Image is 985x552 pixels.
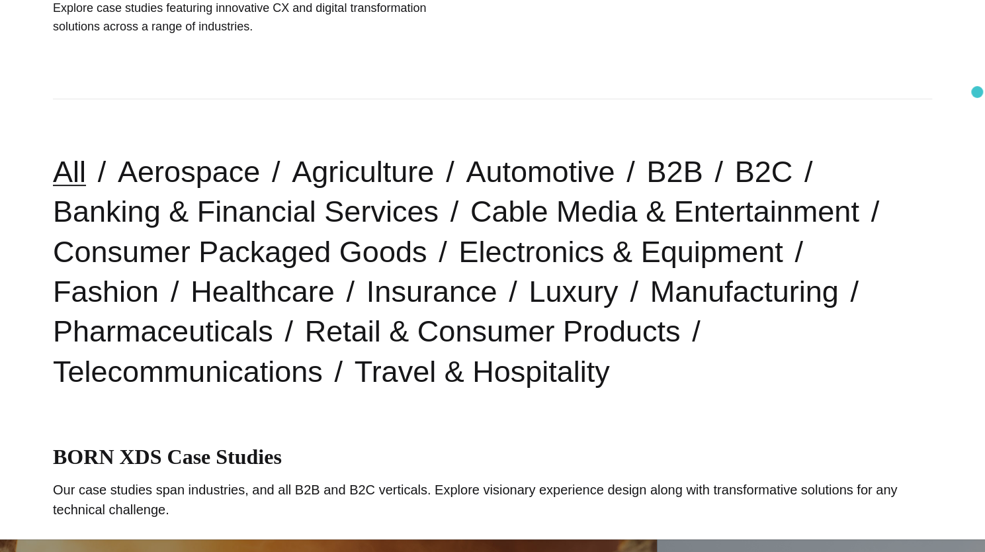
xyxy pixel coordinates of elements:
[734,155,792,189] a: B2C
[53,195,439,228] a: Banking & Financial Services
[53,355,323,389] a: Telecommunications
[458,235,783,269] a: Electronics & Equipment
[53,155,86,189] a: All
[191,275,335,308] a: Healthcare
[366,275,497,308] a: Insurance
[118,155,260,189] a: Aerospace
[529,275,618,308] a: Luxury
[53,314,273,348] a: Pharmaceuticals
[355,355,610,389] a: Travel & Hospitality
[292,155,434,189] a: Agriculture
[646,155,703,189] a: B2B
[53,275,159,308] a: Fashion
[53,235,427,269] a: Consumer Packaged Goods
[470,195,859,228] a: Cable Media & Entertainment
[466,155,615,189] a: Automotive
[53,480,932,520] p: Our case studies span industries, and all B2B and B2C verticals. Explore visionary experience des...
[305,314,681,348] a: Retail & Consumer Products
[650,275,838,308] a: Manufacturing
[53,445,932,469] h1: BORN XDS Case Studies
